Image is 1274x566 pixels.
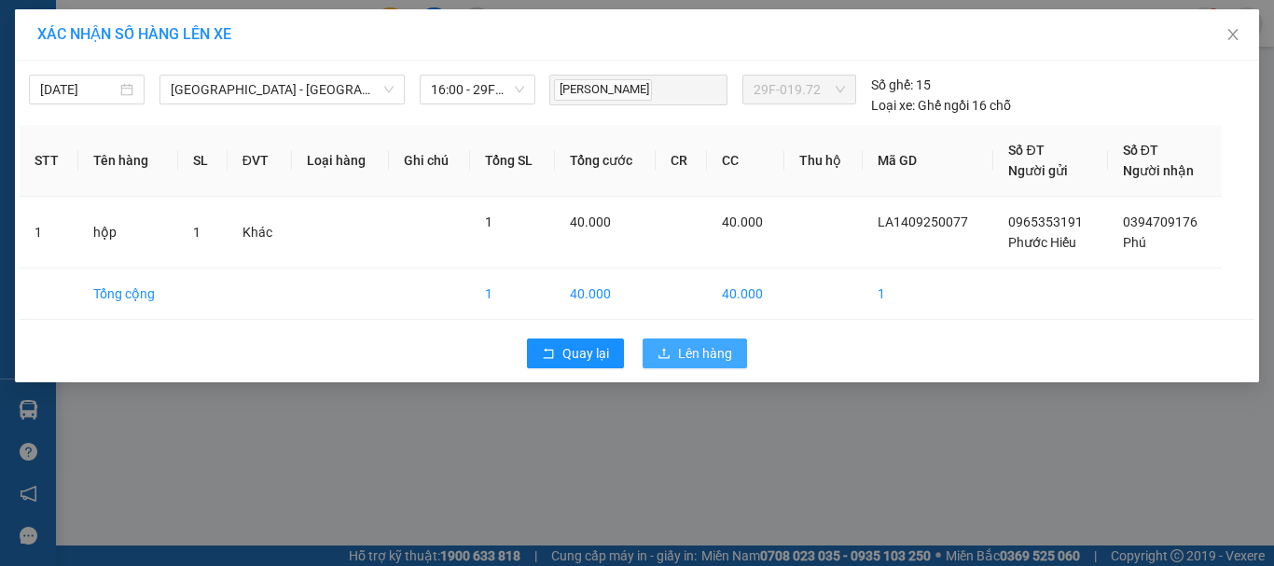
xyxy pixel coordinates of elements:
[722,214,763,229] span: 40.000
[431,76,524,104] span: 16:00 - 29F-019.72
[871,75,931,95] div: 15
[228,197,293,269] td: Khác
[116,15,256,76] strong: CHUYỂN PHÁT NHANH VIP ANH HUY
[171,76,394,104] span: Hà Nội - Hải Phòng
[570,214,611,229] span: 40.000
[863,125,994,197] th: Mã GD
[228,125,293,197] th: ĐVT
[8,74,104,169] img: logo
[542,347,555,362] span: rollback
[754,76,845,104] span: 29F-019.72
[1008,163,1068,178] span: Người gửi
[784,125,863,197] th: Thu hộ
[707,269,784,320] td: 40.000
[1123,235,1146,250] span: Phú
[383,84,395,95] span: down
[643,338,747,368] button: uploadLên hàng
[878,214,968,229] span: LA1409250077
[871,75,913,95] span: Số ghế:
[1207,9,1259,62] button: Close
[193,225,201,240] span: 1
[485,214,492,229] span: 1
[527,338,624,368] button: rollbackQuay lại
[554,79,652,101] span: [PERSON_NAME]
[1123,143,1158,158] span: Số ĐT
[658,347,671,362] span: upload
[105,80,267,146] span: Chuyển phát nhanh: [GEOGRAPHIC_DATA] - [GEOGRAPHIC_DATA]
[78,269,178,320] td: Tổng cộng
[78,125,178,197] th: Tên hàng
[1008,214,1083,229] span: 0965353191
[863,269,994,320] td: 1
[562,343,609,364] span: Quay lại
[555,125,656,197] th: Tổng cước
[1123,163,1194,178] span: Người nhận
[470,125,555,197] th: Tổng SL
[1008,235,1076,250] span: Phước Hiếu
[656,125,707,197] th: CR
[1226,27,1240,42] span: close
[178,125,227,197] th: SL
[20,197,78,269] td: 1
[678,343,732,364] span: Lên hàng
[1008,143,1044,158] span: Số ĐT
[37,25,231,43] span: XÁC NHẬN SỐ HÀNG LÊN XE
[389,125,470,197] th: Ghi chú
[555,269,656,320] td: 40.000
[20,125,78,197] th: STT
[871,95,915,116] span: Loại xe:
[78,197,178,269] td: hộp
[871,95,1011,116] div: Ghế ngồi 16 chỗ
[707,125,784,197] th: CC
[470,269,555,320] td: 1
[40,79,117,100] input: 14/09/2025
[1123,214,1198,229] span: 0394709176
[292,125,389,197] th: Loại hàng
